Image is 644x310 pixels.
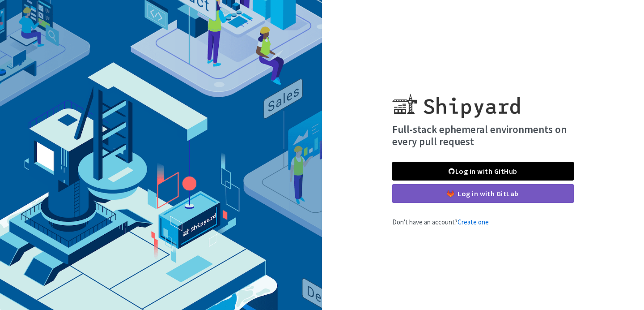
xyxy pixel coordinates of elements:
span: Don't have an account? [392,218,489,226]
img: gitlab-color.svg [447,190,454,197]
img: Shipyard logo [392,83,520,118]
a: Log in with GitLab [392,184,574,203]
h4: Full-stack ephemeral environments on every pull request [392,123,574,148]
a: Log in with GitHub [392,162,574,181]
a: Create one [458,218,489,226]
